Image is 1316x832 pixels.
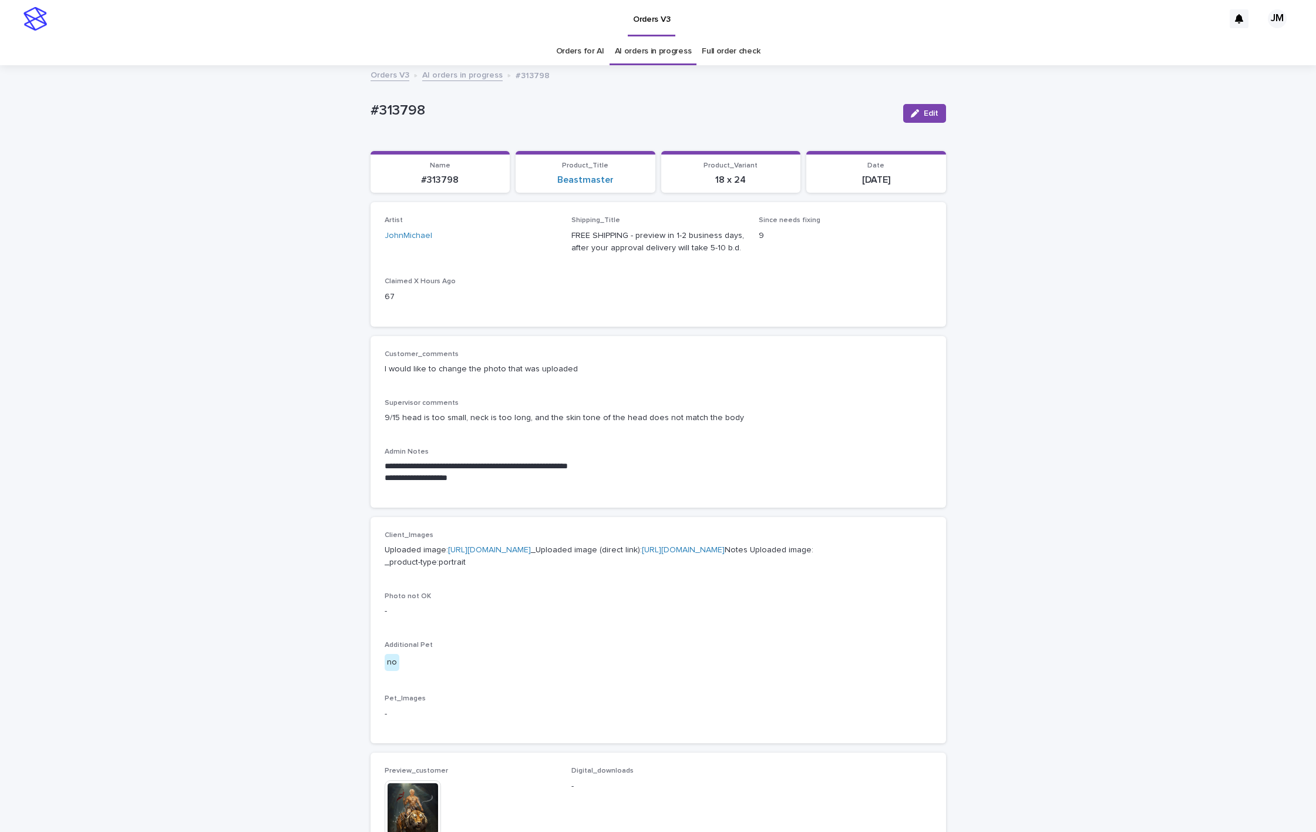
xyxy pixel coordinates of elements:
[385,217,403,224] span: Artist
[371,68,409,81] a: Orders V3
[385,278,456,285] span: Claimed X Hours Ago
[571,780,745,793] p: -
[571,230,745,254] p: FREE SHIPPING - preview in 1-2 business days, after your approval delivery will take 5-10 b.d.
[448,546,531,554] a: [URL][DOMAIN_NAME]
[668,175,794,186] p: 18 x 24
[759,230,932,242] p: 9
[903,104,946,123] button: Edit
[1268,9,1287,28] div: JM
[867,162,884,169] span: Date
[704,162,758,169] span: Product_Variant
[430,162,450,169] span: Name
[385,767,448,774] span: Preview_customer
[385,642,433,649] span: Additional Pet
[556,38,604,65] a: Orders for AI
[813,175,939,186] p: [DATE]
[385,708,932,720] p: -
[23,7,47,31] img: stacker-logo-s-only.png
[759,217,820,224] span: Since needs fixing
[385,412,932,424] p: 9/15 head is too small, neck is too long, and the skin tone of the head does not match the body
[516,68,550,81] p: #313798
[924,109,938,118] span: Edit
[385,230,432,242] a: JohnMichael
[385,532,433,539] span: Client_Images
[378,175,503,186] p: #313798
[571,217,620,224] span: Shipping_Title
[371,102,894,119] p: #313798
[385,400,459,407] span: Supervisor comments
[615,38,692,65] a: AI orders in progress
[385,605,932,618] p: -
[642,546,725,554] a: [URL][DOMAIN_NAME]
[422,68,503,81] a: AI orders in progress
[571,767,634,774] span: Digital_downloads
[385,654,399,671] div: no
[385,544,932,569] p: Uploaded image: _Uploaded image (direct link): Notes Uploaded image: _product-type:portrait
[702,38,760,65] a: Full order check
[385,351,459,358] span: Customer_comments
[385,291,558,303] p: 67
[557,175,614,186] a: Beastmaster
[562,162,608,169] span: Product_Title
[385,593,431,600] span: Photo not OK
[385,448,429,455] span: Admin Notes
[385,363,932,375] p: I would like to change the photo that was uploaded
[385,695,426,702] span: Pet_Images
